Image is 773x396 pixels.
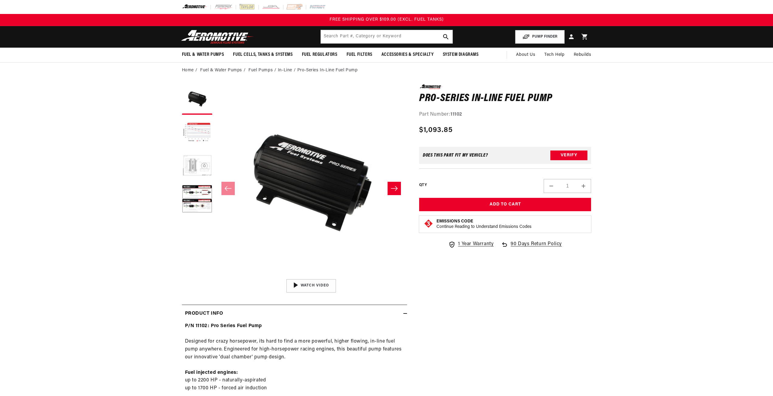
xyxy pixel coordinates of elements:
[511,48,540,62] a: About Us
[180,30,255,44] img: Aeromotive
[423,153,488,158] div: Does This part fit My vehicle?
[515,30,565,44] button: PUMP FINDER
[436,219,473,224] strong: Emissions Code
[458,240,494,248] span: 1 Year Warranty
[182,67,591,74] nav: breadcrumbs
[297,67,358,74] li: Pro-Series In-Line Fuel Pump
[501,240,562,254] a: 90 Days Return Policy
[419,125,453,136] span: $1,093.85
[182,151,212,181] button: Load image 3 in gallery view
[381,52,434,58] span: Accessories & Specialty
[443,52,479,58] span: System Diagrams
[419,111,591,119] div: Part Number:
[516,52,535,57] span: About Us
[185,370,238,375] strong: Fuel injected engines:
[347,52,372,58] span: Fuel Filters
[342,48,377,62] summary: Fuel Filters
[450,112,462,117] strong: 11102
[448,240,494,248] a: 1 Year Warranty
[436,224,532,230] p: Continue Reading to Understand Emissions Codes
[233,52,292,58] span: Fuel Cells, Tanks & Systems
[419,94,591,103] h1: Pro-Series In-Line Fuel Pump
[419,198,591,212] button: Add to Cart
[544,52,564,58] span: Tech Help
[185,323,262,328] strong: P/N 11102: Pro Series Fuel Pump
[182,52,224,58] span: Fuel & Water Pumps
[330,17,444,22] span: FREE SHIPPING OVER $109.00 (EXCL. FUEL TANKS)
[438,48,483,62] summary: System Diagrams
[221,182,235,195] button: Slide left
[185,310,223,318] h2: Product Info
[228,48,297,62] summary: Fuel Cells, Tanks & Systems
[278,67,297,74] li: In-Line
[388,182,401,195] button: Slide right
[550,151,587,160] button: Verify
[182,118,212,148] button: Load image 2 in gallery view
[182,84,407,292] media-gallery: Gallery Viewer
[574,52,591,58] span: Rebuilds
[439,30,453,43] button: search button
[297,48,342,62] summary: Fuel Regulators
[569,48,596,62] summary: Rebuilds
[248,67,273,74] a: Fuel Pumps
[182,184,212,215] button: Load image 4 in gallery view
[177,48,229,62] summary: Fuel & Water Pumps
[286,279,336,293] button: Watch Video
[182,84,212,115] button: Load image 1 in gallery view
[182,305,407,323] summary: Product Info
[200,67,242,74] a: Fuel & Water Pumps
[377,48,438,62] summary: Accessories & Specialty
[182,67,194,74] a: Home
[321,30,453,43] input: Search by Part Number, Category or Keyword
[424,219,433,228] img: Emissions code
[419,183,427,188] label: QTY
[436,219,532,230] button: Emissions CodeContinue Reading to Understand Emissions Codes
[511,240,562,254] span: 90 Days Return Policy
[302,52,337,58] span: Fuel Regulators
[540,48,569,62] summary: Tech Help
